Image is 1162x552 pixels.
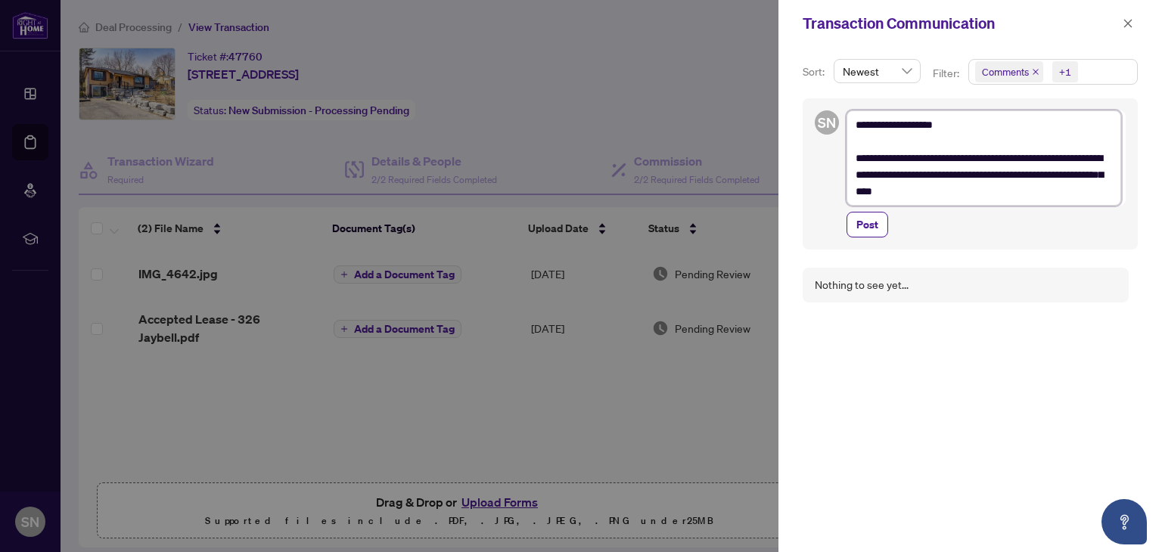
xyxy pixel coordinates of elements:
[803,64,828,80] p: Sort:
[1059,64,1071,79] div: +1
[1032,68,1039,76] span: close
[1123,18,1133,29] span: close
[803,12,1118,35] div: Transaction Communication
[856,212,878,237] span: Post
[847,212,888,237] button: Post
[818,112,836,133] span: SN
[1101,499,1147,544] button: Open asap
[975,61,1043,82] span: Comments
[843,60,912,82] span: Newest
[982,64,1029,79] span: Comments
[933,65,962,82] p: Filter:
[815,277,909,293] div: Nothing to see yet...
